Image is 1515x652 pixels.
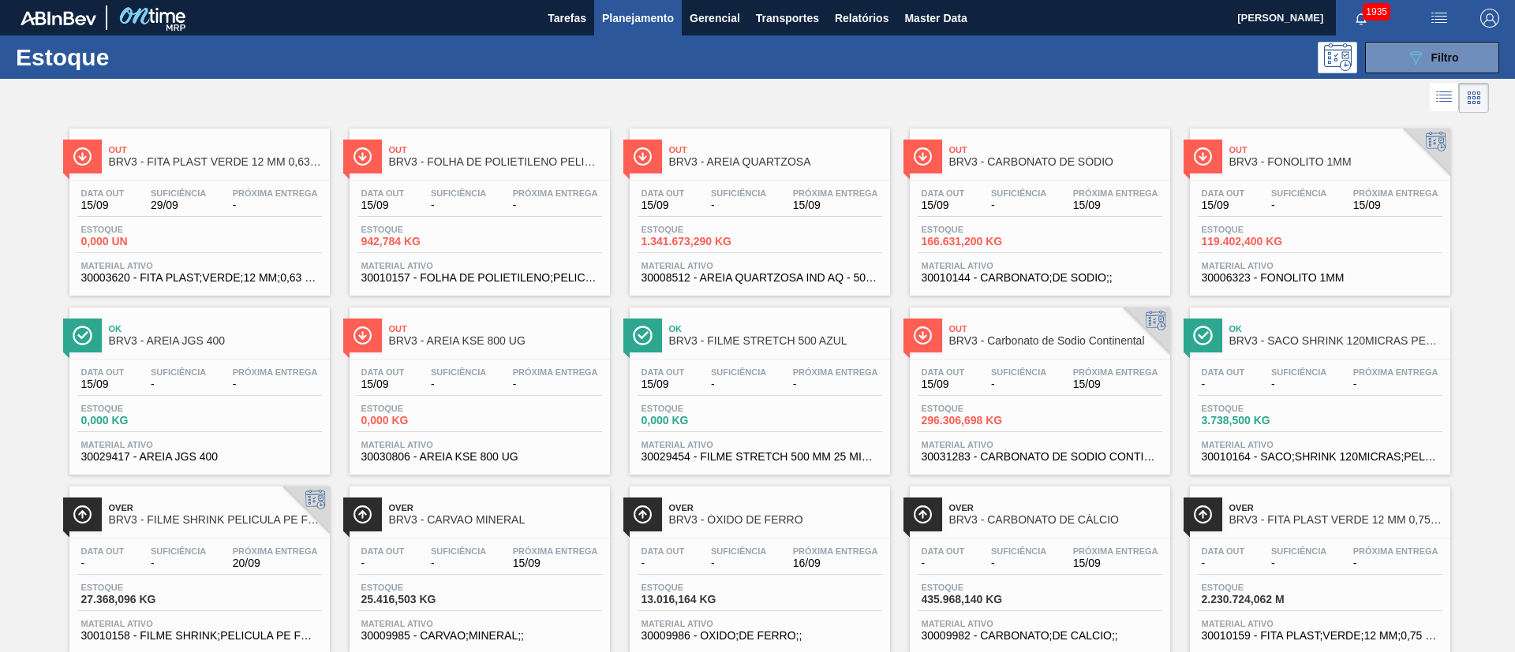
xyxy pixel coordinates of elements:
span: - [1271,557,1326,569]
span: Gerencial [690,9,740,28]
span: - [233,378,318,390]
span: 15/09 [642,378,685,390]
img: Logout [1480,9,1499,28]
span: - [513,378,598,390]
span: - [711,199,766,211]
span: 942,784 KG [361,236,472,248]
span: 0,000 UN [81,236,192,248]
span: Material ativo [361,440,598,449]
span: Suficiência [991,188,1046,198]
span: 30010144 - CARBONATO;DE SODIO;; [922,272,1158,284]
span: 30029417 - AREIA JGS 400 [81,451,318,463]
span: Data out [642,367,685,377]
span: Filtro [1431,51,1459,64]
span: Estoque [922,404,1032,413]
span: Suficiência [151,367,206,377]
span: 30009985 - CARVAO;MINERAL;; [361,630,598,642]
span: Próxima Entrega [1353,188,1438,198]
span: Material ativo [922,261,1158,270]
span: - [991,557,1046,569]
span: - [151,378,206,390]
span: 296.306,698 KG [922,415,1032,427]
img: Ícone [1193,147,1213,166]
span: Material ativo [81,440,318,449]
img: Ícone [73,326,92,345]
span: 1935 [1363,3,1390,20]
span: 30031283 - CARBONATO DE SODIO CONTINENTAL [922,451,1158,463]
span: Suficiência [991,367,1046,377]
span: Out [669,145,882,155]
img: Ícone [73,147,92,166]
a: ÍconeOutBRV3 - AREIA KSE 800 UGData out15/09Suficiência-Próxima Entrega-Estoque0,000 KGMaterial a... [338,296,618,475]
span: Ok [1229,324,1442,333]
span: Próxima Entrega [1073,367,1158,377]
span: 30009986 - OXIDO;DE FERRO;; [642,630,878,642]
span: - [1202,557,1245,569]
span: Out [949,324,1162,333]
span: Estoque [81,404,192,413]
span: Estoque [1202,404,1312,413]
span: Estoque [361,404,472,413]
span: Planejamento [602,9,674,28]
span: Data out [81,367,125,377]
span: Out [389,324,602,333]
img: Ícone [1193,326,1213,345]
span: Próxima Entrega [513,188,598,198]
a: ÍconeOutBRV3 - CARBONATO DE SÓDIOData out15/09Suficiência-Próxima Entrega15/09Estoque166.631,200 ... [898,117,1178,296]
span: Out [389,145,602,155]
span: 0,000 KG [642,415,752,427]
span: Estoque [1202,583,1312,592]
span: BRV3 - FILME STRETCH 500 AZUL [669,335,882,347]
img: Ícone [913,326,933,345]
img: Ícone [633,505,653,524]
a: ÍconeOutBRV3 - FITA PLAST VERDE 12 MM 0,63 MM 2000 MData out15/09Suficiência29/09Próxima Entrega-... [58,117,338,296]
span: Estoque [81,583,192,592]
span: Over [1229,503,1442,512]
span: 30010157 - FOLHA DE POLIETILENO;PELICULA POLIETILEN [361,272,598,284]
img: Ícone [353,326,372,345]
span: - [431,199,486,211]
span: Tarefas [548,9,586,28]
span: BRV3 - FONOLITO 1MM [1229,156,1442,168]
span: Over [669,503,882,512]
span: - [711,378,766,390]
span: Relatórios [835,9,888,28]
span: Out [949,145,1162,155]
span: BRV3 - FOLHA DE POLIETILENO PELICULA POLIETILEN [389,156,602,168]
span: 30006323 - FONOLITO 1MM [1202,272,1438,284]
span: 30008512 - AREIA QUARTZOSA IND AQ - 50 - 800 UG [642,272,878,284]
span: Material ativo [361,619,598,628]
span: 27.368,096 KG [81,594,192,605]
span: BRV3 - AREIA QUARTZOSA [669,156,882,168]
span: Data out [1202,367,1245,377]
span: 15/09 [642,199,685,211]
span: Estoque [81,225,192,234]
span: 15/09 [1073,199,1158,211]
span: 15/09 [361,378,405,390]
span: 2.230.724,062 M [1202,594,1312,605]
span: Próxima Entrega [1353,367,1438,377]
span: Material ativo [361,261,598,270]
span: Estoque [642,583,752,592]
img: Ícone [913,147,933,166]
span: Material ativo [1202,261,1438,270]
span: 0,000 KG [81,415,192,427]
span: Suficiência [151,546,206,556]
span: - [151,557,206,569]
span: Data out [81,546,125,556]
div: Visão em Lista [1430,83,1459,113]
span: Material ativo [642,619,878,628]
span: Suficiência [431,546,486,556]
span: - [1271,199,1326,211]
span: BRV3 - Carbonato de Sodio Continental [949,335,1162,347]
span: Material ativo [642,440,878,449]
span: 15/09 [922,378,965,390]
span: Suficiência [151,188,206,198]
span: - [991,378,1046,390]
span: Material ativo [1202,619,1438,628]
span: Material ativo [642,261,878,270]
span: - [711,557,766,569]
span: 25.416,503 KG [361,594,472,605]
span: Próxima Entrega [793,546,878,556]
span: Over [109,503,322,512]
